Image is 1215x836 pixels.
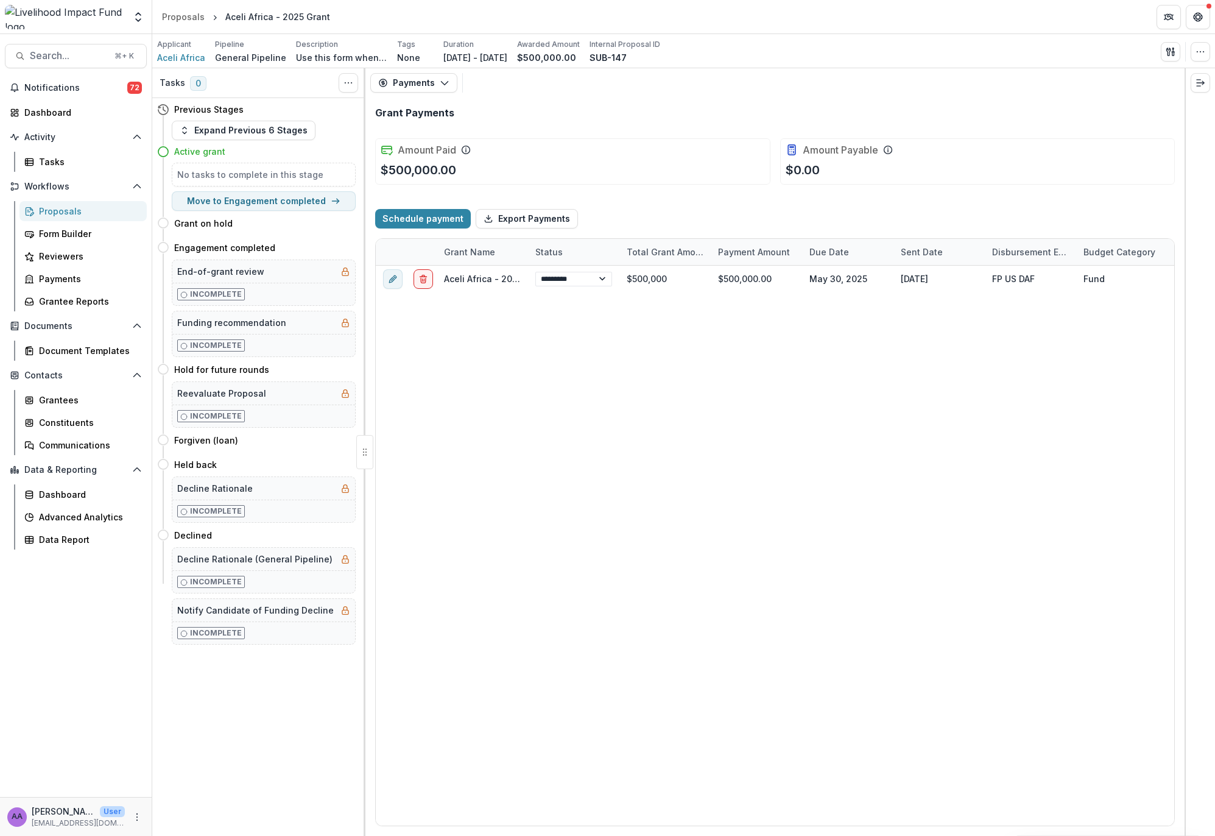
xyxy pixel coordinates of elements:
h4: Declined [174,529,212,542]
p: $500,000.00 [381,161,456,179]
div: Proposals [39,205,137,218]
p: General Pipeline [215,51,286,64]
a: Proposals [19,201,147,221]
div: Dashboard [24,106,137,119]
div: Payments [39,272,137,285]
p: None [397,51,420,64]
div: Grant Name [437,239,528,265]
div: Grantees [39,394,137,406]
p: Tags [397,39,415,50]
div: Payment Amount [711,239,802,265]
button: Move to Engagement completed [172,191,356,211]
div: Aude Anquetil [12,813,23,821]
span: Search... [30,50,107,62]
div: May 30, 2025 [802,266,893,292]
p: SUB-147 [590,51,627,64]
span: Documents [24,321,127,331]
div: Status [528,246,570,258]
button: Toggle View Cancelled Tasks [339,73,358,93]
p: Pipeline [215,39,244,50]
p: Description [296,39,338,50]
a: Dashboard [19,484,147,505]
div: Proposals [162,10,205,23]
a: Tasks [19,152,147,172]
h4: Engagement completed [174,241,275,254]
button: edit [383,269,403,289]
h4: Active grant [174,145,225,158]
span: 72 [127,82,142,94]
div: Due Date [802,246,856,258]
div: Payment Amount [711,246,797,258]
h4: Hold for future rounds [174,363,269,376]
div: Fund [1083,272,1105,285]
div: Budget Category [1076,239,1198,265]
button: Open Activity [5,127,147,147]
p: [DATE] - [DATE] [443,51,507,64]
button: Open Data & Reporting [5,460,147,480]
div: Data Report [39,533,137,546]
div: Constituents [39,416,137,429]
p: Internal Proposal ID [590,39,660,50]
p: Incomplete [190,340,242,351]
a: Payments [19,269,147,289]
div: Due Date [802,239,893,265]
a: Reviewers [19,246,147,266]
div: Total Grant Amount [619,239,711,265]
span: Notifications [24,83,127,93]
h5: End-of-grant review [177,265,264,278]
a: Constituents [19,413,147,433]
h5: Decline Rationale [177,482,253,495]
span: Contacts [24,370,127,381]
a: Dashboard [5,102,147,122]
span: Workflows [24,182,127,192]
img: Livelihood Impact Fund logo [5,5,125,29]
h5: Funding recommendation [177,316,286,329]
div: $500,000 [619,266,711,292]
h5: Reevaluate Proposal [177,387,266,400]
a: Grantee Reports [19,291,147,311]
h4: Forgiven (loan) [174,434,238,447]
button: Open Workflows [5,177,147,196]
div: Grantee Reports [39,295,137,308]
h4: Held back [174,458,217,471]
button: Open Documents [5,316,147,336]
a: Advanced Analytics [19,507,147,527]
div: Sent Date [893,246,950,258]
div: $500,000.00 [711,266,802,292]
div: Grant Name [437,246,502,258]
div: Form Builder [39,227,137,240]
a: Communications [19,435,147,455]
p: User [100,806,125,817]
a: Document Templates [19,341,147,361]
a: Grantees [19,390,147,410]
div: Communications [39,439,137,452]
a: Data Report [19,530,147,550]
div: Advanced Analytics [39,511,137,523]
button: Schedule payment [375,209,471,228]
button: Partners [1157,5,1181,29]
button: Notifications72 [5,78,147,97]
button: Expand right [1191,73,1210,93]
a: Proposals [157,8,210,26]
p: Applicant [157,39,191,50]
a: Form Builder [19,224,147,244]
button: Expand Previous 6 Stages [172,121,315,140]
h2: Amount Payable [803,144,878,156]
div: Status [528,239,619,265]
div: Reviewers [39,250,137,263]
span: 0 [190,76,206,91]
p: Awarded Amount [517,39,580,50]
button: Open entity switcher [130,5,147,29]
p: Duration [443,39,474,50]
h5: Notify Candidate of Funding Decline [177,604,334,617]
h4: Previous Stages [174,103,244,116]
p: Incomplete [190,506,242,517]
span: Aceli Africa [157,51,205,64]
span: Activity [24,132,127,143]
h4: Grant on hold [174,217,233,230]
h2: Amount Paid [398,144,456,156]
